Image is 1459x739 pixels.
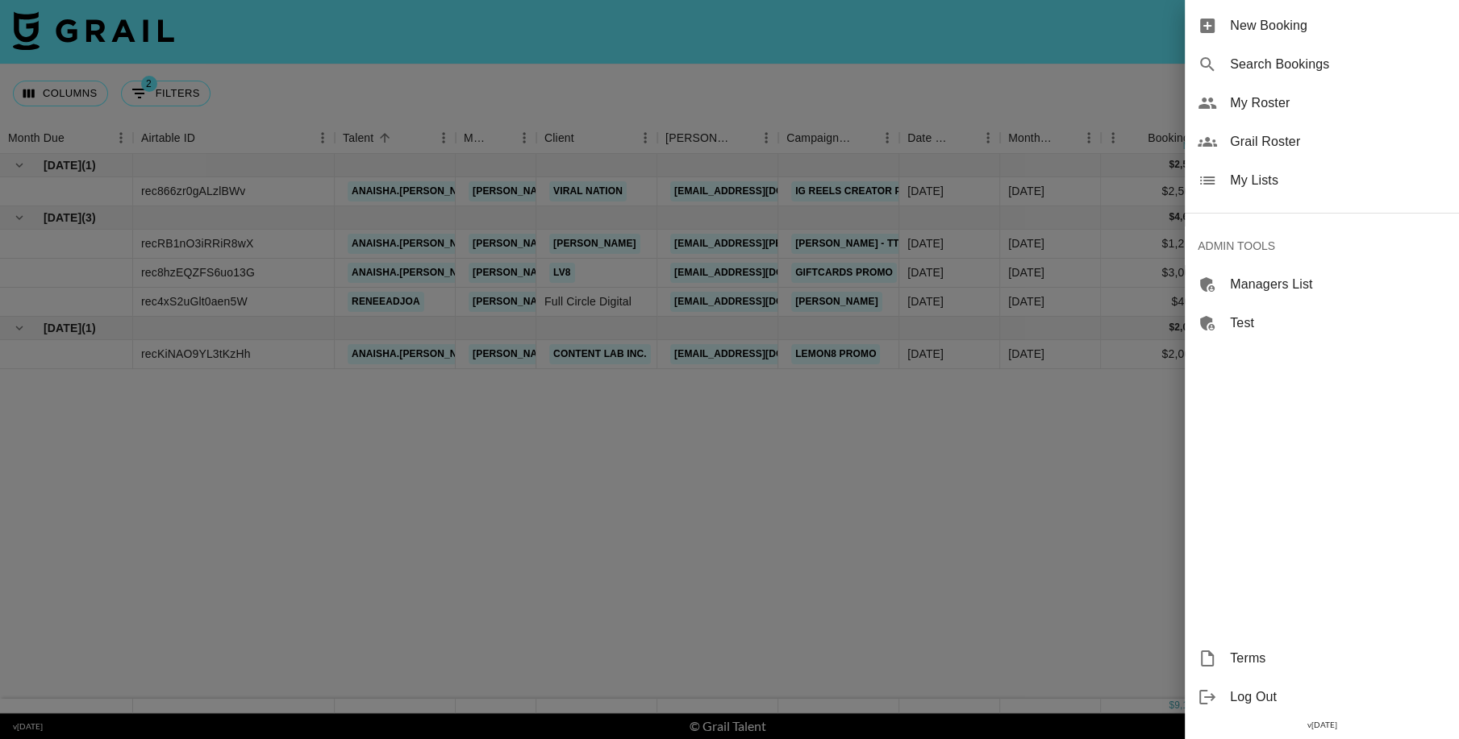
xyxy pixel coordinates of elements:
[1230,93,1446,113] span: My Roster
[1185,45,1459,84] div: Search Bookings
[1185,304,1459,343] div: Test
[1230,687,1446,707] span: Log Out
[1230,649,1446,668] span: Terms
[1185,639,1459,678] div: Terms
[1230,171,1446,190] span: My Lists
[1185,678,1459,716] div: Log Out
[1185,226,1459,265] div: ADMIN TOOLS
[1185,716,1459,733] div: v [DATE]
[1230,55,1446,74] span: Search Bookings
[1230,16,1446,35] span: New Booking
[1185,6,1459,45] div: New Booking
[1230,313,1446,333] span: Test
[1230,132,1446,152] span: Grail Roster
[1185,161,1459,200] div: My Lists
[1185,84,1459,122] div: My Roster
[1185,122,1459,161] div: Grail Roster
[1230,275,1446,294] span: Managers List
[1185,265,1459,304] div: Managers List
